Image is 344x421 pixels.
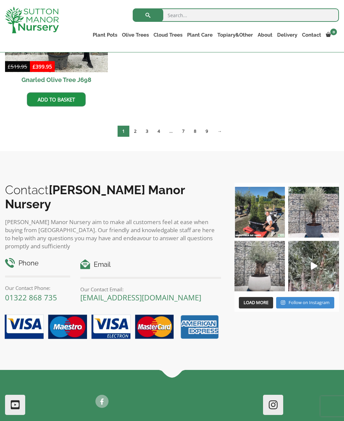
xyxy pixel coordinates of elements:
input: Search... [133,8,339,22]
span: £ [33,63,36,70]
a: Page 9 [201,126,213,137]
a: Page 2 [129,126,141,137]
a: Delivery [275,30,300,40]
a: 01322 868 735 [5,292,57,302]
p: Our Contact Email: [80,285,221,293]
img: New arrivals Monday morning of beautiful olive trees 🤩🤩 The weather is beautiful this summer, gre... [288,241,339,292]
p: [PERSON_NAME] Manor Nursery aim to make all customers feel at ease when buying from [GEOGRAPHIC_D... [5,218,221,250]
a: Contact [300,30,324,40]
a: Cloud Trees [151,30,185,40]
a: 0 [324,30,339,40]
p: Our Contact Phone: [5,284,70,292]
img: Check out this beauty we potted at our nursery today ❤️‍🔥 A huge, ancient gnarled Olive tree plan... [234,241,285,292]
b: [PERSON_NAME] Manor Nursery [5,183,185,211]
h2: Contact [5,183,221,211]
a: Add to basket: “Gnarled Olive Tree J698” [27,92,86,107]
img: logo [5,7,59,33]
img: Our elegant & picturesque Angustifolia Cones are an exquisite addition to your Bay Tree collectio... [234,187,285,238]
a: Play [288,241,339,292]
button: Load More [239,297,273,308]
a: Page 7 [177,126,189,137]
bdi: 519.95 [8,63,27,70]
h4: Phone [5,258,70,268]
a: Olive Trees [120,30,151,40]
span: 0 [330,29,337,35]
a: About [255,30,275,40]
img: A beautiful multi-stem Spanish Olive tree potted in our luxurious fibre clay pots 😍😍 [288,187,339,238]
a: Page 3 [141,126,153,137]
h2: Gnarled Olive Tree J698 [5,72,108,87]
nav: Product Pagination [5,125,339,139]
a: [EMAIL_ADDRESS][DOMAIN_NAME] [80,292,201,302]
a: Plant Care [185,30,215,40]
bdi: 399.95 [33,63,52,70]
span: Follow on Instagram [289,299,330,305]
svg: Instagram [281,300,285,305]
h4: Email [80,259,221,270]
a: Plant Pots [90,30,120,40]
span: £ [8,63,11,70]
span: … [165,126,177,137]
span: Load More [244,299,268,305]
a: Topiary&Other [215,30,255,40]
a: Page 8 [189,126,201,137]
a: → [213,126,226,137]
a: Page 4 [153,126,165,137]
svg: Play [311,262,317,270]
span: Page 1 [118,126,129,137]
a: Instagram Follow on Instagram [276,297,334,308]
